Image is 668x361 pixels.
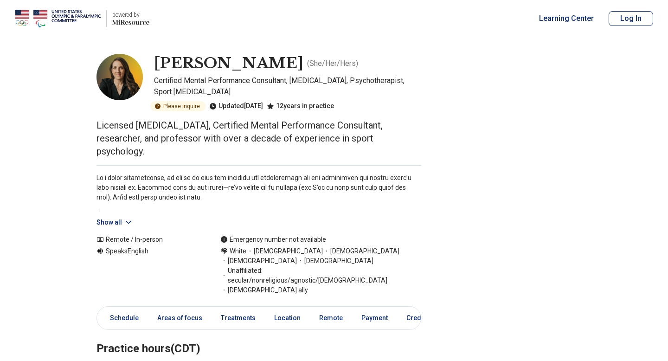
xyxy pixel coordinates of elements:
[356,309,393,328] a: Payment
[96,246,202,295] div: Speaks English
[96,173,421,212] p: Lo i dolor sitametconse, ad eli se do eius tem incididu utl etdoloremagn ali eni adminimven qui n...
[96,119,421,158] p: Licensed [MEDICAL_DATA], Certified Mental Performance Consultant, researcher, and professor with ...
[150,101,206,111] div: Please inquire
[209,101,263,111] div: Updated [DATE]
[99,309,144,328] a: Schedule
[154,75,421,97] p: Certified Mental Performance Consultant, [MEDICAL_DATA], Psychotherapist, Sport [MEDICAL_DATA]
[539,13,594,24] a: Learning Center
[220,256,297,266] span: [DEMOGRAPHIC_DATA]
[314,309,348,328] a: Remote
[297,256,373,266] span: [DEMOGRAPHIC_DATA]
[246,246,323,256] span: [DEMOGRAPHIC_DATA]
[267,101,334,111] div: 12 years in practice
[609,11,653,26] button: Log In
[15,4,149,33] a: Home page
[96,54,143,100] img: Erin Ayala, Certified Mental Performance Consultant
[112,11,149,19] p: powered by
[96,218,133,227] button: Show all
[269,309,306,328] a: Location
[220,235,326,245] div: Emergency number not available
[401,309,447,328] a: Credentials
[152,309,208,328] a: Areas of focus
[96,319,421,357] h2: Practice hours (CDT)
[154,54,303,73] h1: [PERSON_NAME]
[220,266,421,285] span: Unaffiliated: secular/nonreligious/agnostic/[DEMOGRAPHIC_DATA]
[215,309,261,328] a: Treatments
[220,285,308,295] span: [DEMOGRAPHIC_DATA] ally
[307,58,358,69] p: ( She/Her/Hers )
[323,246,399,256] span: [DEMOGRAPHIC_DATA]
[230,246,246,256] span: White
[96,235,202,245] div: Remote / In-person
